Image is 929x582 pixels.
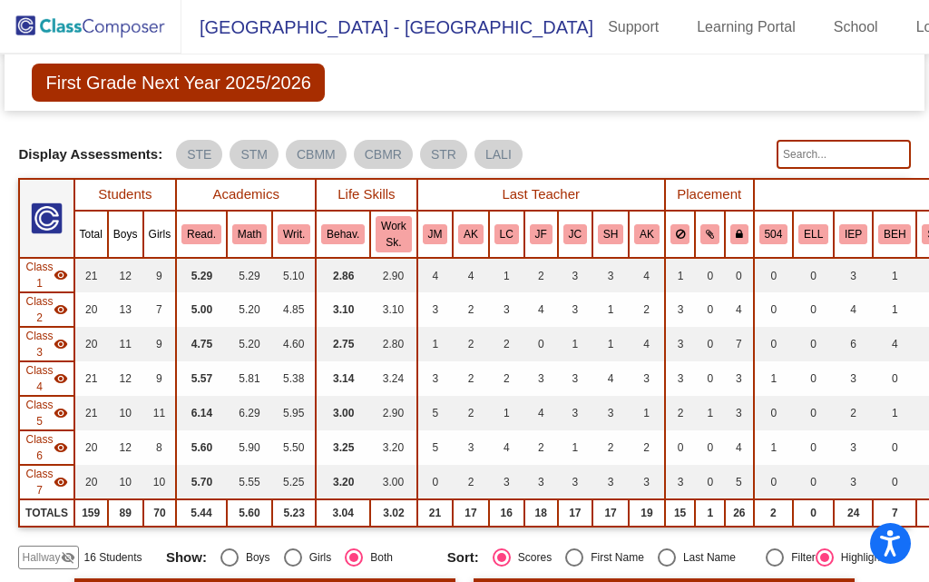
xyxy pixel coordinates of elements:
[25,328,53,360] span: Class 3
[754,465,794,499] td: 0
[354,140,413,169] mat-chip: CBMR
[834,549,884,566] div: Highlight
[108,430,143,465] td: 12
[834,292,873,327] td: 4
[665,465,696,499] td: 3
[54,337,68,351] mat-icon: visibility
[272,327,316,361] td: 4.60
[370,430,416,465] td: 3.20
[108,465,143,499] td: 10
[453,258,489,292] td: 4
[592,499,629,527] td: 17
[54,440,68,455] mat-icon: visibility
[417,499,454,527] td: 21
[453,499,489,527] td: 17
[524,430,558,465] td: 2
[74,396,108,430] td: 21
[558,396,592,430] td: 3
[32,64,324,102] span: First Grade Next Year 2025/2026
[695,499,725,527] td: 1
[176,258,227,292] td: 5.29
[665,430,696,465] td: 0
[25,466,53,498] span: Class 7
[558,430,592,465] td: 1
[754,499,794,527] td: 2
[25,362,53,395] span: Class 4
[166,548,434,567] mat-radio-group: Select an option
[227,396,272,430] td: 6.29
[316,292,370,327] td: 3.10
[725,361,754,396] td: 3
[22,549,60,566] span: Hallway
[873,211,916,258] th: Behavior
[629,327,665,361] td: 4
[725,258,754,292] td: 0
[108,361,143,396] td: 12
[453,465,489,499] td: 2
[227,327,272,361] td: 5.20
[665,292,696,327] td: 3
[629,258,665,292] td: 4
[629,465,665,499] td: 3
[725,430,754,465] td: 4
[74,499,108,527] td: 159
[629,361,665,396] td: 3
[108,292,143,327] td: 13
[563,224,587,244] button: JC
[417,211,454,258] th: Janna Myers
[74,465,108,499] td: 20
[873,292,916,327] td: 1
[754,396,794,430] td: 0
[665,179,754,211] th: Placement
[511,549,552,566] div: Scores
[74,327,108,361] td: 20
[227,465,272,499] td: 5.55
[873,361,916,396] td: 0
[19,361,73,396] td: Michelle Hall - No Class Name
[54,268,68,282] mat-icon: visibility
[629,211,665,258] th: Alexa Kessel
[321,224,365,244] button: Behav.
[453,361,489,396] td: 2
[665,361,696,396] td: 3
[524,396,558,430] td: 4
[754,361,794,396] td: 1
[417,396,454,430] td: 5
[834,327,873,361] td: 6
[19,396,73,430] td: No teacher - Sarah Drylie
[665,396,696,430] td: 2
[725,396,754,430] td: 3
[227,258,272,292] td: 5.29
[447,548,736,567] mat-radio-group: Select an option
[286,140,347,169] mat-chip: CBMM
[592,361,629,396] td: 4
[143,430,177,465] td: 8
[143,499,177,527] td: 70
[453,292,489,327] td: 2
[176,430,227,465] td: 5.60
[489,211,524,258] th: Leah Crow
[417,179,665,211] th: Last Teacher
[370,396,416,430] td: 2.90
[839,224,867,244] button: IEP
[634,224,660,244] button: AK
[316,396,370,430] td: 3.00
[784,549,816,566] div: Filter
[798,224,828,244] button: ELL
[682,13,810,42] a: Learning Portal
[530,224,553,244] button: JF
[143,361,177,396] td: 9
[363,549,393,566] div: Both
[453,211,489,258] th: Ashleigh Kaufman
[873,258,916,292] td: 1
[873,327,916,361] td: 4
[61,550,75,565] mat-icon: visibility_off
[453,327,489,361] td: 2
[417,430,454,465] td: 5
[629,292,665,327] td: 2
[272,258,316,292] td: 5.10
[74,430,108,465] td: 20
[524,361,558,396] td: 3
[143,292,177,327] td: 7
[873,396,916,430] td: 1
